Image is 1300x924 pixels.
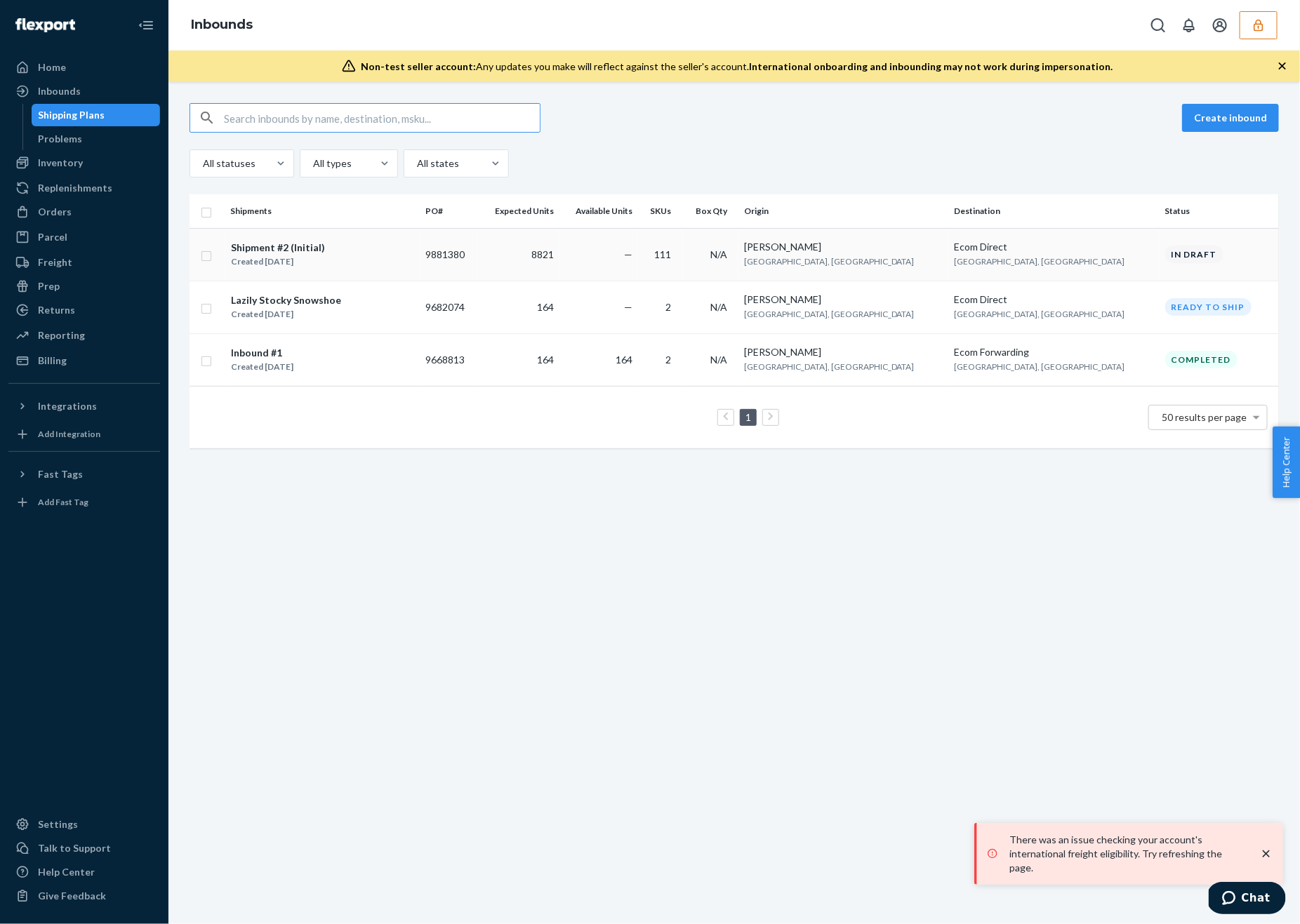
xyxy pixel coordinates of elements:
[180,5,264,46] ol: breadcrumbs
[8,226,160,248] a: Parcel
[750,60,1113,72] span: International onboarding and inbounding may not work during impersonation.
[1165,351,1238,368] div: Completed
[559,194,638,228] th: Available Units
[38,817,78,831] div: Settings
[1144,11,1172,39] button: Open Search Box
[191,17,253,32] a: Inbounds
[955,293,1154,307] div: Ecom Direct
[1160,194,1279,228] th: Status
[38,889,106,903] div: Give Feedback
[616,354,632,366] span: 164
[39,108,105,122] div: Shipping Plans
[8,177,160,199] a: Replenishments
[38,354,67,368] div: Billing
[420,281,478,333] td: 9682074
[710,354,727,366] span: N/A
[955,240,1154,254] div: Ecom Direct
[8,201,160,223] a: Orders
[537,354,554,366] span: 164
[231,241,325,255] div: Shipment #2 (Initial)
[38,467,83,481] div: Fast Tags
[8,251,160,274] a: Freight
[416,156,417,170] input: All states
[478,194,559,228] th: Expected Units
[32,128,161,150] a: Problems
[38,60,66,74] div: Home
[744,361,915,372] span: [GEOGRAPHIC_DATA], [GEOGRAPHIC_DATA]
[531,248,554,260] span: 8821
[682,194,738,228] th: Box Qty
[8,324,160,347] a: Reporting
[8,299,160,321] a: Returns
[1162,411,1247,423] span: 50 results per page
[38,205,72,219] div: Orders
[654,248,671,260] span: 111
[744,293,943,307] div: [PERSON_NAME]
[32,104,161,126] a: Shipping Plans
[231,360,293,374] div: Created [DATE]
[1259,847,1273,861] svg: close toast
[132,11,160,39] button: Close Navigation
[8,837,160,859] button: Talk to Support
[624,301,632,313] span: —
[955,309,1125,319] span: [GEOGRAPHIC_DATA], [GEOGRAPHIC_DATA]
[665,354,671,366] span: 2
[744,309,915,319] span: [GEOGRAPHIC_DATA], [GEOGRAPHIC_DATA]
[8,813,160,836] a: Settings
[955,256,1125,267] span: [GEOGRAPHIC_DATA], [GEOGRAPHIC_DATA]
[955,345,1154,359] div: Ecom Forwarding
[949,194,1160,228] th: Destination
[38,279,60,293] div: Prep
[744,256,915,267] span: [GEOGRAPHIC_DATA], [GEOGRAPHIC_DATA]
[420,333,478,386] td: 9668813
[362,60,477,72] span: Non-test seller account:
[8,56,160,79] a: Home
[231,307,341,321] div: Created [DATE]
[420,228,478,281] td: 9881380
[8,80,160,102] a: Inbounds
[38,428,100,440] div: Add Integration
[1165,298,1252,316] div: Ready to ship
[638,194,682,228] th: SKUs
[38,841,111,855] div: Talk to Support
[38,496,88,508] div: Add Fast Tag
[8,885,160,907] button: Give Feedback
[38,328,85,342] div: Reporting
[38,156,83,170] div: Inventory
[955,361,1125,372] span: [GEOGRAPHIC_DATA], [GEOGRAPHIC_DATA]
[1206,11,1234,39] button: Open account menu
[38,865,95,879] div: Help Center
[38,399,97,413] div: Integrations
[15,18,75,32] img: Flexport logo
[225,194,420,228] th: Shipments
[743,411,754,423] a: Page 1 is your current page
[1182,104,1279,132] button: Create inbound
[312,156,313,170] input: All types
[665,301,671,313] span: 2
[38,230,67,244] div: Parcel
[744,345,943,359] div: [PERSON_NAME]
[710,248,727,260] span: N/A
[231,346,293,360] div: Inbound #1
[1165,246,1223,263] div: In draft
[738,194,949,228] th: Origin
[38,255,72,269] div: Freight
[8,463,160,486] button: Fast Tags
[38,303,75,317] div: Returns
[362,60,1113,74] div: Any updates you make will reflect against the seller's account.
[1175,11,1203,39] button: Open notifications
[38,84,81,98] div: Inbounds
[710,301,727,313] span: N/A
[39,132,83,146] div: Problems
[8,861,160,883] a: Help Center
[231,255,325,269] div: Created [DATE]
[38,181,112,195] div: Replenishments
[224,104,540,132] input: Search inbounds by name, destination, msku...
[1209,882,1286,917] iframe: Opens a widget where you can chat to one of our agents
[1273,427,1300,498] button: Help Center
[420,194,478,228] th: PO#
[8,423,160,446] a: Add Integration
[8,275,160,297] a: Prep
[231,293,341,307] div: Lazily Stocky Snowshoe
[744,240,943,254] div: [PERSON_NAME]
